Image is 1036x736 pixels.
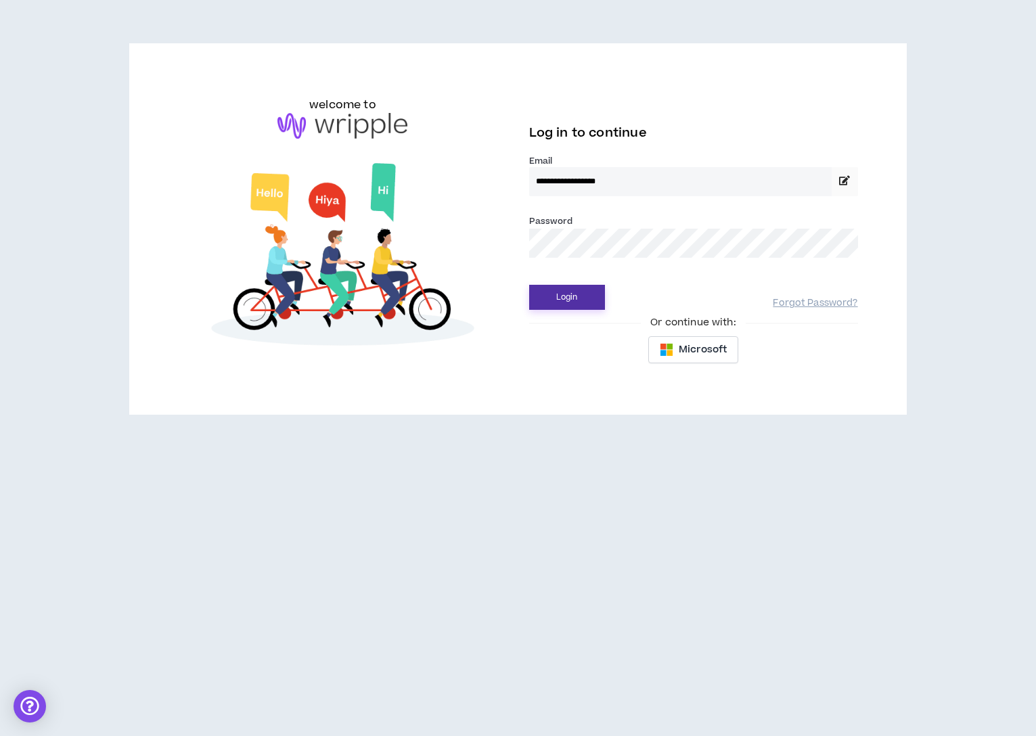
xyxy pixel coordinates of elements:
[641,315,745,330] span: Or continue with:
[529,215,573,227] label: Password
[529,124,647,141] span: Log in to continue
[178,152,507,361] img: Welcome to Wripple
[648,336,738,363] button: Microsoft
[679,342,727,357] span: Microsoft
[14,690,46,722] div: Open Intercom Messenger
[773,297,857,310] a: Forgot Password?
[277,113,407,139] img: logo-brand.png
[529,285,605,310] button: Login
[529,155,858,167] label: Email
[309,97,376,113] h6: welcome to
